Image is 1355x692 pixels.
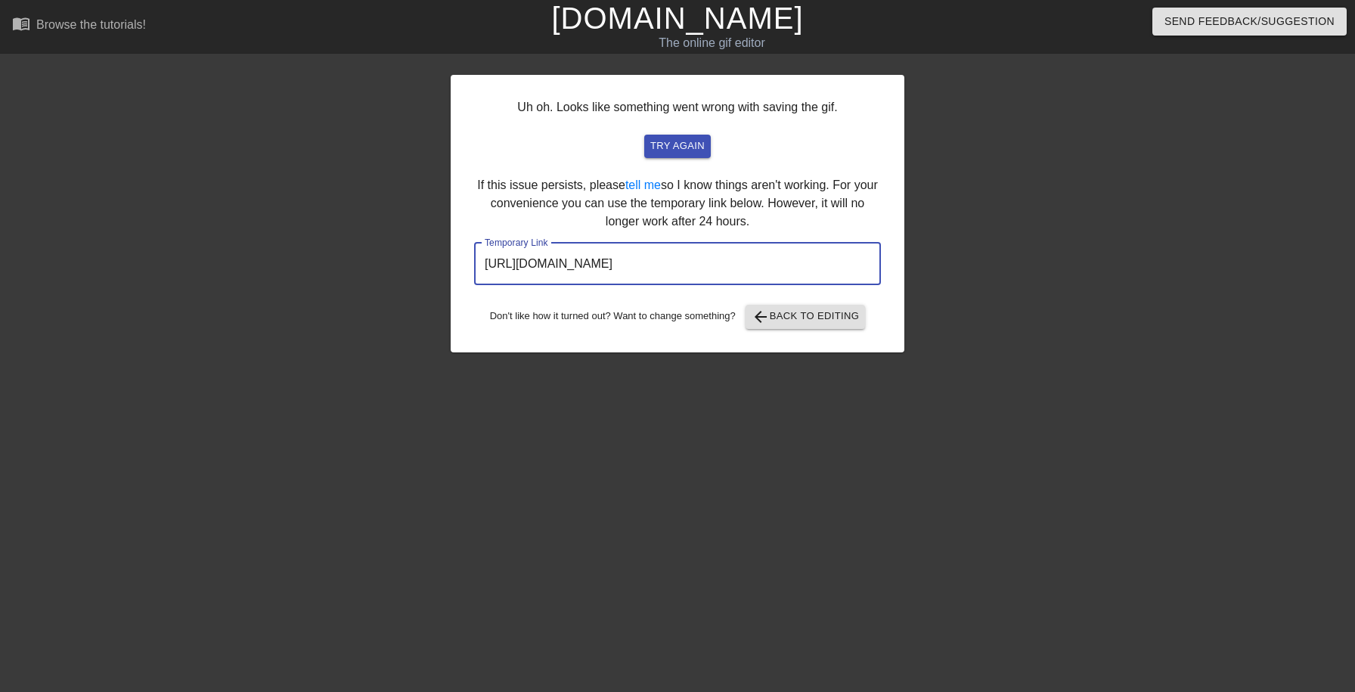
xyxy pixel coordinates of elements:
div: Browse the tutorials! [36,18,146,31]
span: Send Feedback/Suggestion [1164,12,1335,31]
div: Don't like how it turned out? Want to change something? [474,305,881,329]
input: bare [474,243,881,285]
button: try again [644,135,711,158]
span: menu_book [12,14,30,33]
button: Send Feedback/Suggestion [1152,8,1347,36]
a: Browse the tutorials! [12,14,146,38]
div: The online gif editor [459,34,964,52]
div: Uh oh. Looks like something went wrong with saving the gif. If this issue persists, please so I k... [451,75,904,352]
span: try again [650,138,705,155]
span: Back to Editing [752,308,860,326]
button: Back to Editing [746,305,866,329]
a: tell me [625,178,661,191]
span: arrow_back [752,308,770,326]
a: [DOMAIN_NAME] [551,2,803,35]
